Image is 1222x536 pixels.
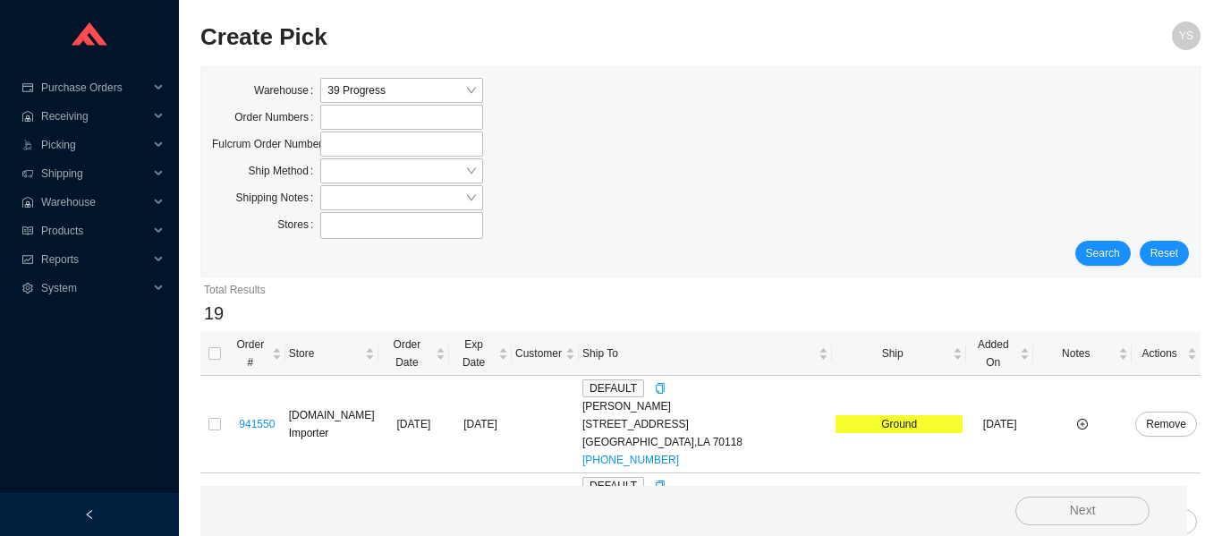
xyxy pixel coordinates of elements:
span: 19 [204,303,224,323]
label: Shipping Notes [236,185,321,210]
th: Order Date sortable [378,332,449,376]
span: setting [21,283,34,294]
span: 39 Progress [327,79,476,102]
span: Order Date [382,336,432,371]
div: [DOMAIN_NAME] Importer [289,406,375,442]
div: [PERSON_NAME] [582,397,828,415]
span: Shipping [41,159,149,188]
label: Fulcrum Order Numbers [212,132,320,157]
span: Added On [970,336,1016,371]
th: Store sortable [285,332,378,376]
a: [PHONE_NUMBER] [582,454,679,466]
button: Search [1075,241,1131,266]
label: Order Numbers [234,105,320,130]
button: Reset [1140,241,1189,266]
div: [DATE] [453,415,508,433]
span: YS [1179,21,1193,50]
span: Picking [41,131,149,159]
span: copy [655,383,666,394]
span: Actions [1135,345,1184,362]
th: Ship sortable [832,332,966,376]
span: Purchase Orders [41,73,149,102]
a: 941550 [239,418,275,430]
span: Ship [836,345,949,362]
span: Exp Date [453,336,495,371]
span: read [21,225,34,236]
div: Ground [836,415,963,433]
label: Ship Method [249,158,321,183]
span: DEFAULT [582,477,644,495]
span: Products [41,217,149,245]
label: Warehouse [254,78,320,103]
td: [DATE] [378,376,449,473]
h2: Create Pick [200,21,951,53]
span: Notes [1037,345,1115,362]
th: Ship To sortable [579,332,832,376]
div: Copy [655,379,666,397]
span: credit-card [21,82,34,93]
span: Search [1086,244,1120,262]
span: Store [289,345,361,362]
button: Next [1015,497,1150,525]
span: plus-circle [1077,419,1088,430]
th: Actions sortable [1132,332,1201,376]
span: Receiving [41,102,149,131]
span: fund [21,254,34,265]
div: Copy [655,477,666,495]
th: Exp Date sortable [449,332,512,376]
td: [DATE] [966,376,1033,473]
div: [STREET_ADDRESS] [582,415,828,433]
span: copy [655,481,666,491]
span: left [84,509,95,520]
label: Stores [277,212,320,237]
th: Notes sortable [1033,332,1132,376]
button: Remove [1135,412,1197,437]
th: Customer sortable [512,332,579,376]
div: [GEOGRAPHIC_DATA] , LA 70118 [582,433,828,451]
span: System [41,274,149,302]
span: Warehouse [41,188,149,217]
span: Customer [515,345,562,362]
span: Remove [1146,415,1186,433]
span: Reset [1150,244,1178,262]
span: DEFAULT [582,379,644,397]
th: Order # sortable [229,332,285,376]
span: Reports [41,245,149,274]
th: Added On sortable [966,332,1033,376]
span: Order # [233,336,268,371]
span: Ship To [582,345,815,362]
div: Total Results [204,281,1197,299]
